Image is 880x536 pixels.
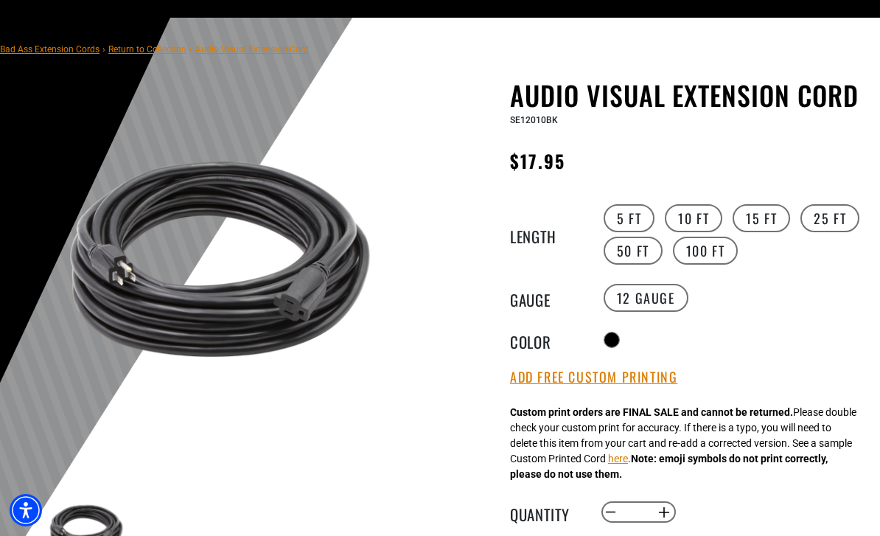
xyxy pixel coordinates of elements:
[510,369,677,386] button: Add Free Custom Printing
[604,204,654,232] label: 5 FT
[43,83,397,436] img: black
[195,44,309,55] span: Audio Visual Extension Cord
[604,237,663,265] label: 50 FT
[510,330,584,349] legend: Color
[510,405,856,482] div: Please double check your custom print for accuracy. If there is a typo, you will need to delete t...
[102,44,105,55] span: ›
[108,44,186,55] a: Return to Collection
[510,225,584,244] legend: Length
[510,115,558,125] span: SE12010BK
[189,44,192,55] span: ›
[604,284,688,312] label: 12 Gauge
[665,204,722,232] label: 10 FT
[510,288,584,307] legend: Gauge
[510,147,565,174] span: $17.95
[608,451,628,467] button: here
[510,406,793,418] strong: Custom print orders are FINAL SALE and cannot be returned.
[733,204,790,232] label: 15 FT
[510,453,828,480] strong: Note: emoji symbols do not print correctly, please do not use them.
[673,237,738,265] label: 100 FT
[10,494,42,526] div: Accessibility Menu
[510,503,584,522] label: Quantity
[800,204,859,232] label: 25 FT
[510,80,869,111] h1: Audio Visual Extension Cord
